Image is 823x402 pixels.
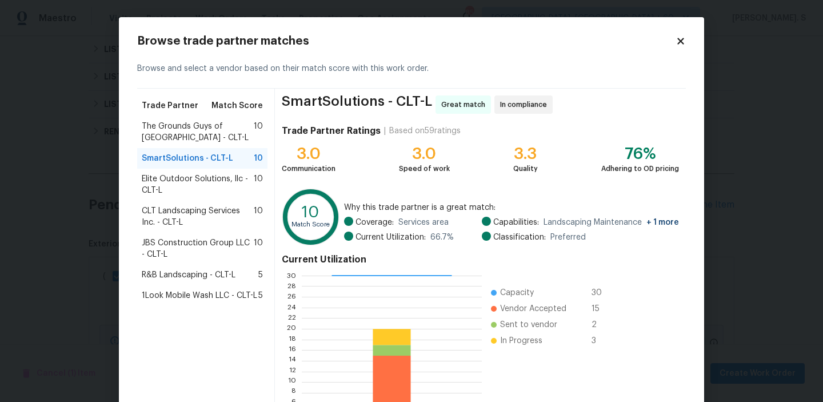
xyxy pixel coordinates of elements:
span: Trade Partner [142,100,198,112]
span: 10 [254,153,263,164]
text: 20 [287,325,296,332]
div: Browse and select a vendor based on their match score with this work order. [137,49,686,89]
span: 66.7 % [430,232,454,243]
span: Classification: [493,232,546,243]
div: Speed of work [399,163,450,174]
text: 24 [287,304,296,311]
text: 10 [288,379,296,385]
span: Sent to vendor [500,319,557,331]
div: Communication [282,163,335,174]
span: In Progress [500,335,542,347]
div: 3.0 [399,148,450,160]
span: Vendor Accepted [500,303,566,315]
div: 76% [601,148,679,160]
span: CLT Landscaping Services Inc. - CLT-L [142,205,254,228]
span: 3 [592,335,610,347]
span: Landscaping Maintenance [544,217,679,228]
text: 28 [287,282,296,289]
span: Coverage: [355,217,394,228]
span: 10 [254,237,263,260]
span: SmartSolutions - CLT-L [282,95,432,114]
span: Capabilities: [493,217,539,228]
span: In compliance [500,99,552,110]
span: 10 [254,121,263,144]
div: 3.0 [282,148,335,160]
span: Elite Outdoor Solutions, llc - CLT-L [142,173,254,196]
span: 5 [258,290,263,301]
span: 2 [592,319,610,331]
span: SmartSolutions - CLT-L [142,153,233,164]
text: 18 [289,336,296,343]
h2: Browse trade partner matches [137,35,676,47]
span: + 1 more [646,218,679,226]
span: 10 [254,205,263,228]
span: Preferred [550,232,586,243]
span: JBS Construction Group LLC - CLT-L [142,237,254,260]
span: 15 [592,303,610,315]
span: Match Score [211,100,263,112]
span: Current Utilization: [355,232,426,243]
text: 16 [289,347,296,353]
div: Adhering to OD pricing [601,163,679,174]
span: Services area [398,217,449,228]
span: 1Look Mobile Wash LLC - CLT-L [142,290,257,301]
span: Why this trade partner is a great match: [344,202,679,213]
span: The Grounds Guys of [GEOGRAPHIC_DATA] - CLT-L [142,121,254,144]
div: Based on 59 ratings [389,125,461,137]
text: 12 [289,368,296,375]
h4: Current Utilization [282,254,679,265]
span: 10 [254,173,263,196]
text: 14 [289,357,296,364]
span: Capacity [500,287,534,298]
text: 30 [287,272,296,279]
span: Great match [441,99,490,110]
text: 26 [287,293,296,300]
text: Match Score [291,221,330,228]
span: 5 [258,269,263,281]
div: Quality [513,163,538,174]
span: 30 [592,287,610,298]
text: 22 [288,315,296,321]
h4: Trade Partner Ratings [282,125,381,137]
text: 10 [302,204,319,220]
div: | [381,125,389,137]
div: 3.3 [513,148,538,160]
span: R&B Landscaping - CLT-L [142,269,235,281]
text: 8 [291,389,296,396]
